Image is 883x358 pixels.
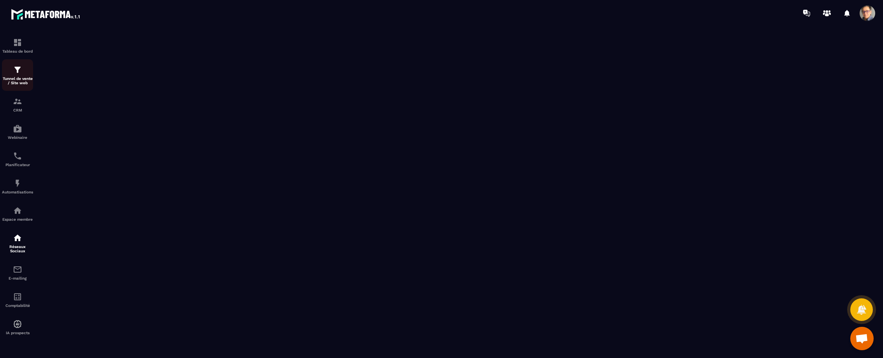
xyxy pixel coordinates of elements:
p: Espace membre [2,217,33,222]
img: automations [13,206,22,215]
a: formationformationTableau de bord [2,32,33,59]
a: accountantaccountantComptabilité [2,286,33,314]
a: social-networksocial-networkRéseaux Sociaux [2,227,33,259]
img: formation [13,65,22,74]
p: Tableau de bord [2,49,33,53]
p: Planificateur [2,163,33,167]
img: scheduler [13,151,22,161]
img: email [13,265,22,274]
img: formation [13,38,22,47]
img: social-network [13,233,22,243]
img: logo [11,7,81,21]
p: Tunnel de vente / Site web [2,76,33,85]
img: automations [13,179,22,188]
a: emailemailE-mailing [2,259,33,286]
a: schedulerschedulerPlanificateur [2,145,33,173]
a: Ouvrir le chat [850,327,874,350]
p: CRM [2,108,33,112]
p: Webinaire [2,135,33,140]
p: E-mailing [2,276,33,280]
p: IA prospects [2,331,33,335]
p: Comptabilité [2,303,33,308]
p: Automatisations [2,190,33,194]
img: automations [13,124,22,133]
p: Réseaux Sociaux [2,245,33,253]
a: formationformationCRM [2,91,33,118]
a: formationformationTunnel de vente / Site web [2,59,33,91]
img: automations [13,319,22,329]
a: automationsautomationsWebinaire [2,118,33,145]
img: accountant [13,292,22,301]
a: automationsautomationsEspace membre [2,200,33,227]
a: automationsautomationsAutomatisations [2,173,33,200]
img: formation [13,97,22,106]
